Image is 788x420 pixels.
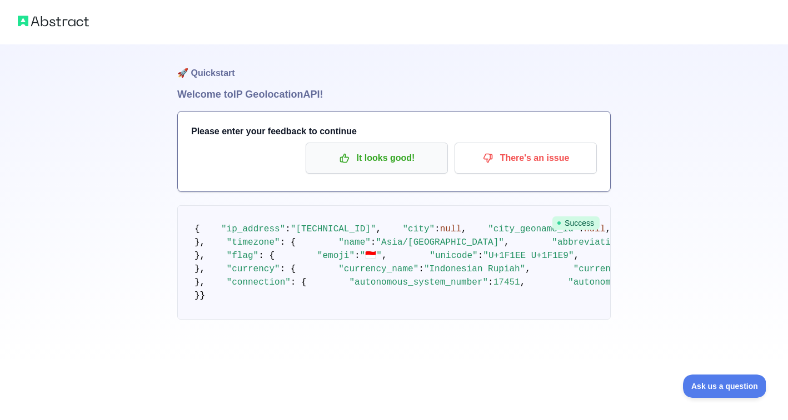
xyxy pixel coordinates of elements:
[478,251,483,261] span: :
[382,251,387,261] span: ,
[355,251,360,261] span: :
[525,264,531,274] span: ,
[280,237,296,247] span: : {
[285,224,291,234] span: :
[317,251,355,261] span: "emoji"
[221,224,285,234] span: "ip_address"
[574,251,580,261] span: ,
[520,277,526,287] span: ,
[314,149,440,168] p: It looks good!
[376,224,381,234] span: ,
[605,224,611,234] span: ,
[227,264,280,274] span: "currency"
[291,277,307,287] span: : {
[349,277,488,287] span: "autonomous_system_number"
[573,264,654,274] span: "currency_code"
[18,13,89,29] img: Abstract logo
[338,264,418,274] span: "currency_name"
[402,224,435,234] span: "city"
[424,264,525,274] span: "Indonesian Rupiah"
[483,251,573,261] span: "U+1F1EE U+1F1E9"
[291,224,376,234] span: "[TECHNICAL_ID]"
[440,224,461,234] span: null
[194,224,200,234] span: {
[258,251,275,261] span: : {
[177,87,611,102] h1: Welcome to IP Geolocation API!
[177,44,611,87] h1: 🚀 Quickstart
[568,277,739,287] span: "autonomous_system_organization"
[552,216,600,230] span: Success
[552,237,626,247] span: "abbreviation"
[493,277,520,287] span: 17451
[683,375,766,398] iframe: Toggle Customer Support
[338,237,371,247] span: "name"
[227,251,259,261] span: "flag"
[227,277,291,287] span: "connection"
[418,264,424,274] span: :
[504,237,510,247] span: ,
[461,224,467,234] span: ,
[280,264,296,274] span: : {
[371,237,376,247] span: :
[360,251,382,261] span: "🇮🇩"
[306,143,448,174] button: It looks good!
[463,149,588,168] p: There's an issue
[376,237,503,247] span: "Asia/[GEOGRAPHIC_DATA]"
[455,143,597,174] button: There's an issue
[488,277,493,287] span: :
[227,237,280,247] span: "timezone"
[435,224,440,234] span: :
[488,224,578,234] span: "city_geoname_id"
[191,125,597,138] h3: Please enter your feedback to continue
[430,251,477,261] span: "unicode"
